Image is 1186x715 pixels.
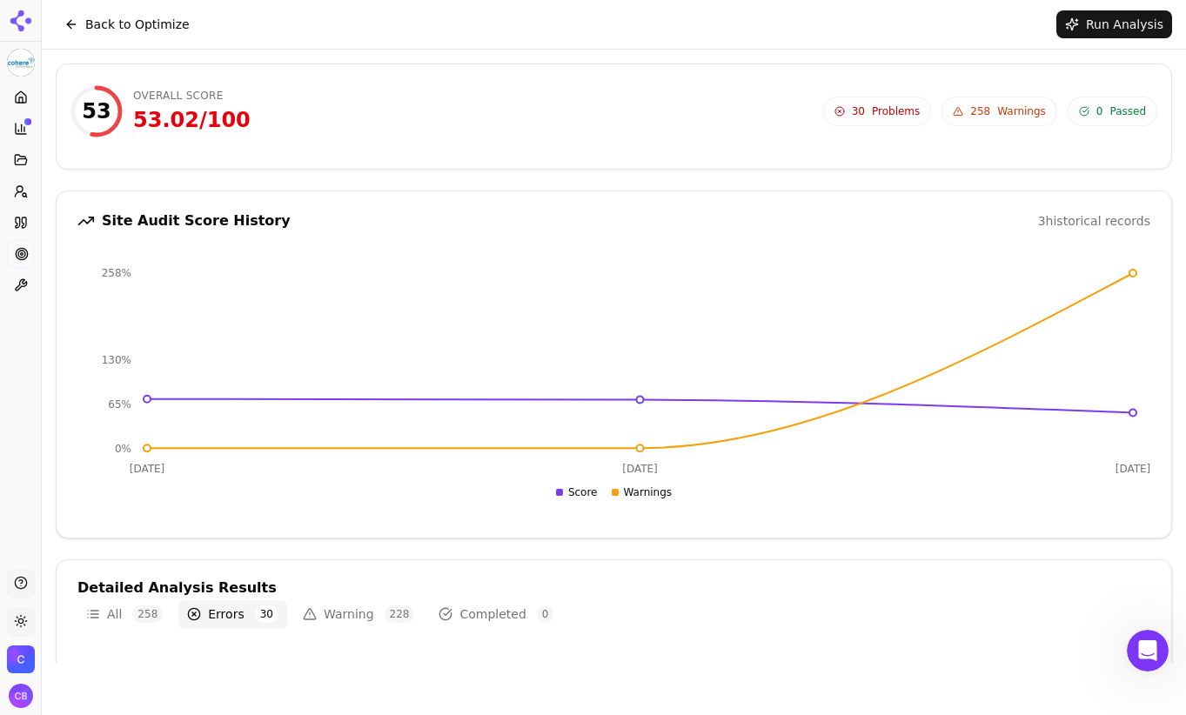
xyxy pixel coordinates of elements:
button: Warning228 [294,600,423,628]
span: Passed [1109,104,1146,118]
span: 30 [255,605,278,623]
div: Send us a message [36,350,291,368]
img: Cohere Technologies [7,645,35,673]
tspan: 0% [115,443,131,455]
div: Score [556,485,598,499]
span: 258 [132,605,163,623]
img: Profile image for Alp [36,276,70,311]
span: 0 [1096,104,1103,118]
span: Home [67,572,106,585]
div: • [DATE] [100,293,149,311]
button: Current brand: Cohere Technologies [7,49,35,77]
div: Profile image for AlpLorem ips do sita consecte, adi elitse doe tem incididu — utla etd magnaa en... [18,261,330,325]
div: Site Audit Score History [77,212,291,230]
button: All258 [77,600,171,628]
img: Camile Branin [9,684,33,708]
button: Open user button [9,684,33,708]
img: logo [35,33,166,61]
span: 228 [385,605,415,623]
div: Recent messageProfile image for AlpLorem ips do sita consecte, adi elitse doe tem incididu — utla... [17,235,331,326]
span: 30 [852,104,865,118]
span: Messages [231,572,291,585]
div: Recent message [36,250,312,268]
span: Problems [872,104,920,118]
div: Status: All systems operational [18,392,330,451]
div: Send us a message [17,335,331,383]
div: 3 historical records [1038,212,1150,230]
p: Hi [PERSON_NAME] 👋 [35,124,313,183]
button: Back to Optimize [56,10,198,38]
iframe: Intercom live chat [1127,630,1169,672]
tspan: 65% [108,398,131,411]
button: Messages [174,529,348,598]
tspan: 130% [102,354,131,366]
div: Status: All systems operational [73,412,312,431]
tspan: [DATE] [1116,463,1151,475]
span: 0 [537,605,554,623]
div: Detailed Analysis Results [77,581,1150,595]
div: 53 [82,97,111,125]
img: Profile image for Alp [273,28,308,63]
button: Completed0 [430,600,562,628]
div: Overall Score [133,89,251,103]
div: 53.02 / 100 [133,106,251,134]
span: 258 [970,104,990,118]
p: How can we help? [35,183,313,212]
div: Alp [77,293,97,311]
tspan: [DATE] [622,463,658,475]
button: Errors30 [178,600,287,628]
div: Warnings [612,485,673,499]
img: Cohere Technologies [7,49,35,77]
span: Warnings [997,104,1046,118]
tspan: 258% [102,267,131,279]
button: Run Analysis [1056,10,1172,38]
tspan: [DATE] [130,463,165,475]
button: Open organization switcher [7,645,35,673]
